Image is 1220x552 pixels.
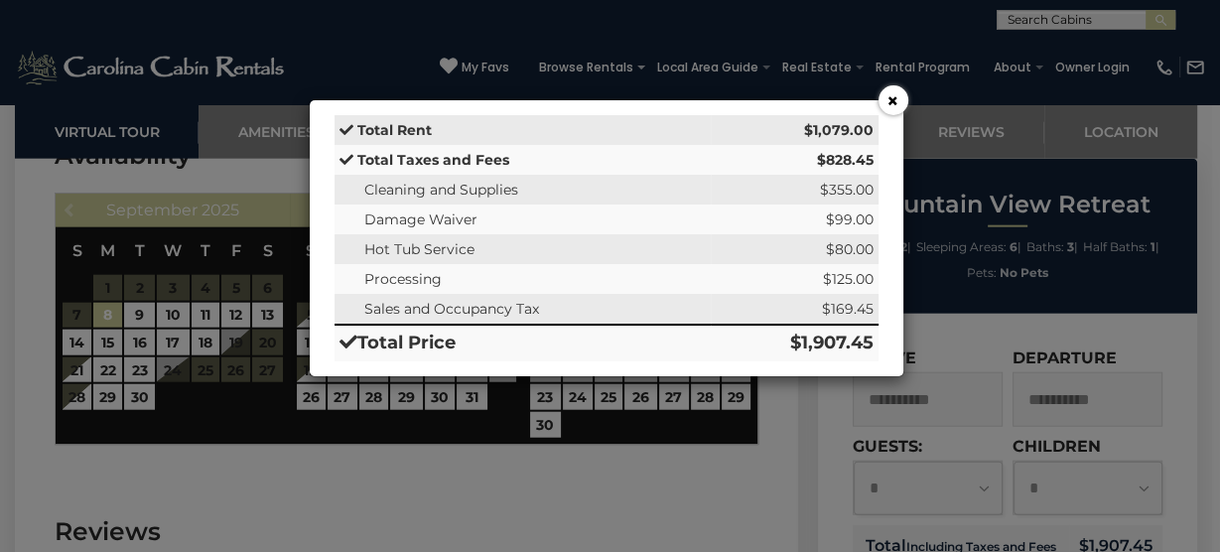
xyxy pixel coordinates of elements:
[711,205,879,234] td: $99.00
[364,240,474,258] span: Hot Tub Service
[817,151,874,169] strong: $828.45
[364,210,477,228] span: Damage Waiver
[335,325,711,361] td: Total Price
[711,234,879,264] td: $80.00
[711,325,879,361] td: $1,907.45
[711,264,879,294] td: $125.00
[364,181,518,199] span: Cleaning and Supplies
[711,175,879,205] td: $355.00
[357,121,432,139] strong: Total Rent
[711,294,879,325] td: $169.45
[804,121,874,139] strong: $1,079.00
[879,85,908,115] button: ×
[364,300,539,318] span: Sales and Occupancy Tax
[357,151,509,169] strong: Total Taxes and Fees
[364,270,442,288] span: Processing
